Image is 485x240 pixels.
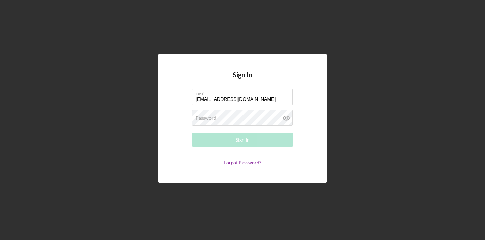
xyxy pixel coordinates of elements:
[196,115,216,121] label: Password
[224,160,261,165] a: Forgot Password?
[236,133,250,147] div: Sign In
[233,71,252,89] h4: Sign In
[192,133,293,147] button: Sign In
[196,89,293,96] label: Email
